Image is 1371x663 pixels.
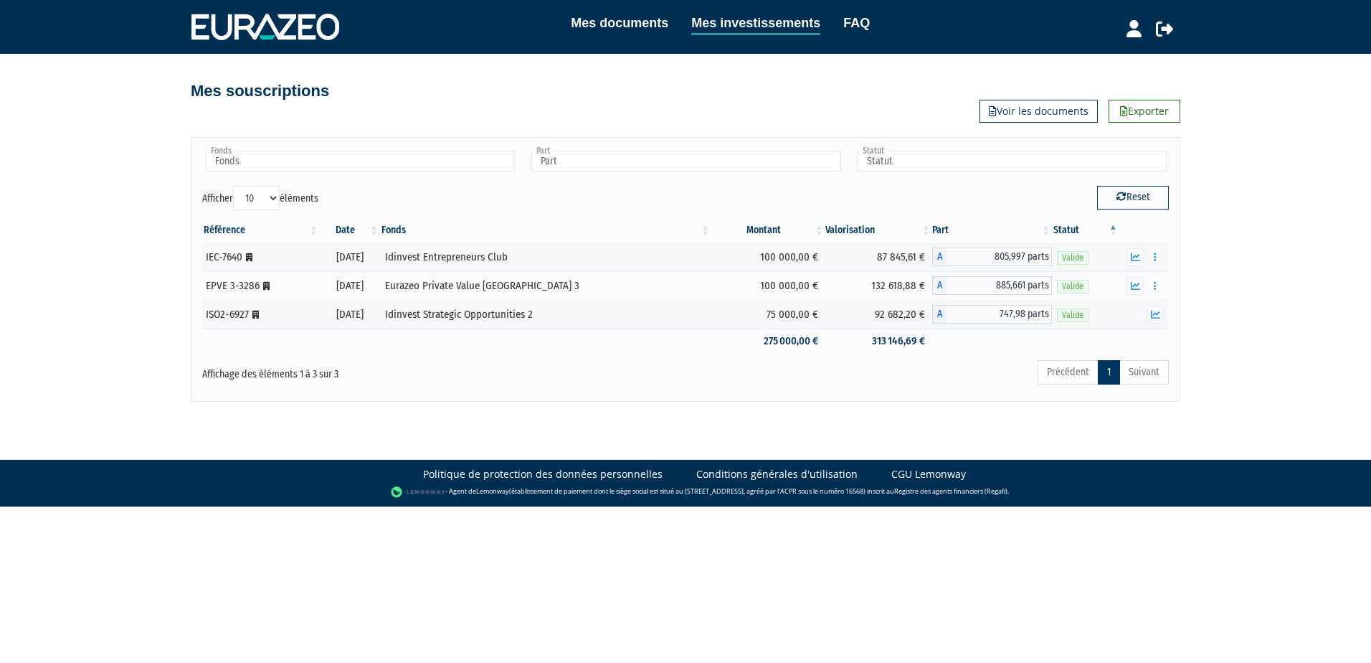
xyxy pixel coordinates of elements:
[825,218,932,243] th: Valorisation: activer pour trier la colonne par ordre croissant
[711,300,825,329] td: 75 000,00 €
[932,276,1052,295] div: A - Eurazeo Private Value Europe 3
[206,278,315,293] div: EPVE 3-3286
[1052,218,1119,243] th: Statut : activer pour trier la colonne par ordre d&eacute;croissant
[202,218,320,243] th: Référence : activer pour trier la colonne par ordre croissant
[385,307,706,322] div: Idinvest Strategic Opportunities 2
[891,467,966,481] a: CGU Lemonway
[932,276,947,295] span: A
[825,271,932,300] td: 132 618,88 €
[202,186,318,210] label: Afficher éléments
[385,278,706,293] div: Eurazeo Private Value [GEOGRAPHIC_DATA] 3
[325,307,375,322] div: [DATE]
[246,253,252,262] i: [Français] Personne morale
[571,13,668,33] a: Mes documents
[932,305,947,324] span: A
[1109,100,1180,123] a: Exporter
[423,467,663,481] a: Politique de protection des données personnelles
[325,250,375,265] div: [DATE]
[233,186,280,210] select: Afficheréléments
[711,329,825,354] td: 275 000,00 €
[1119,360,1169,385] a: Suivant
[843,13,870,33] a: FAQ
[825,300,932,329] td: 92 682,20 €
[320,218,380,243] th: Date: activer pour trier la colonne par ordre croissant
[691,13,820,35] a: Mes investissements
[476,486,509,496] a: Lemonway
[711,218,825,243] th: Montant: activer pour trier la colonne par ordre croissant
[825,329,932,354] td: 313 146,69 €
[932,248,1052,266] div: A - Idinvest Entrepreneurs Club
[825,243,932,271] td: 87 845,61 €
[932,218,1052,243] th: Part: activer pour trier la colonne par ordre croissant
[947,305,1052,324] span: 747,98 parts
[1038,360,1099,385] a: Précédent
[1057,280,1088,293] span: Valide
[191,83,329,100] h4: Mes souscriptions
[14,485,1357,499] div: - Agent de (établissement de paiement dont le siège social est situé au [STREET_ADDRESS], agréé p...
[947,248,1052,266] span: 805,997 parts
[252,311,259,319] i: [Français] Personne morale
[932,248,947,266] span: A
[206,307,315,322] div: ISO2-6927
[391,485,446,499] img: logo-lemonway.png
[380,218,711,243] th: Fonds: activer pour trier la colonne par ordre croissant
[1098,360,1120,385] a: 1
[696,467,858,481] a: Conditions générales d'utilisation
[1097,186,1169,209] button: Reset
[711,243,825,271] td: 100 000,00 €
[206,250,315,265] div: IEC-7640
[947,276,1052,295] span: 885,661 parts
[1057,251,1088,265] span: Valide
[1057,309,1088,322] span: Valide
[385,250,706,265] div: Idinvest Entrepreneurs Club
[894,486,1007,496] a: Registre des agents financiers (Regafi)
[711,271,825,300] td: 100 000,00 €
[932,305,1052,324] div: A - Idinvest Strategic Opportunities 2
[263,282,270,291] i: [Français] Personne morale
[979,100,1098,123] a: Voir les documents
[325,278,375,293] div: [DATE]
[191,14,339,39] img: 1732889491-logotype_eurazeo_blanc_rvb.png
[202,359,592,382] div: Affichage des éléments 1 à 3 sur 3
